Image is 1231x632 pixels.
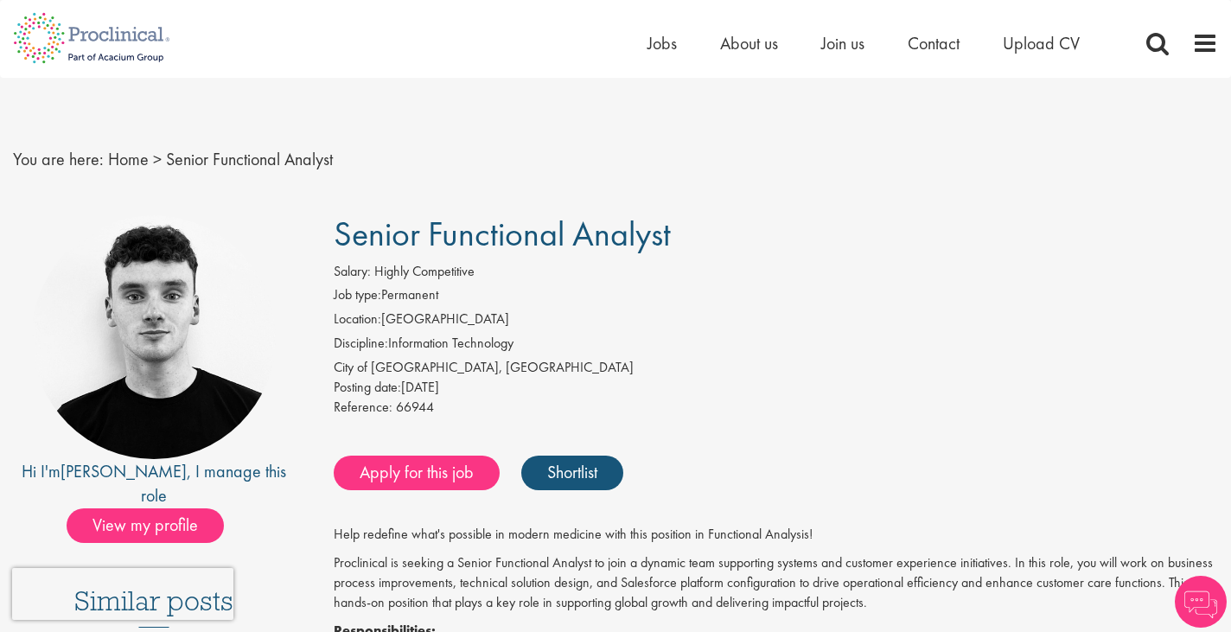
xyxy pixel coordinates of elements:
span: You are here: [13,148,104,170]
a: breadcrumb link [108,148,149,170]
a: [PERSON_NAME] [61,460,187,482]
div: [DATE] [334,378,1218,398]
a: Join us [821,32,864,54]
a: Contact [908,32,960,54]
img: imeage of recruiter Patrick Melody [32,215,276,459]
iframe: reCAPTCHA [12,568,233,620]
a: About us [720,32,778,54]
span: > [153,148,162,170]
img: Chatbot [1175,576,1227,628]
p: Proclinical is seeking a Senior Functional Analyst to join a dynamic team supporting systems and ... [334,553,1218,613]
span: View my profile [67,508,224,543]
span: Senior Functional Analyst [166,148,333,170]
a: Apply for this job [334,456,500,490]
li: Information Technology [334,334,1218,358]
a: Shortlist [521,456,623,490]
span: Highly Competitive [374,262,475,280]
label: Discipline: [334,334,388,354]
label: Salary: [334,262,371,282]
p: Help redefine what's possible in modern medicine with this position in Functional Analysis! [334,525,1218,545]
div: Hi I'm , I manage this role [13,459,295,508]
li: [GEOGRAPHIC_DATA] [334,310,1218,334]
label: Location: [334,310,381,329]
span: Senior Functional Analyst [334,212,671,256]
a: Jobs [647,32,677,54]
li: Permanent [334,285,1218,310]
div: City of [GEOGRAPHIC_DATA], [GEOGRAPHIC_DATA] [334,358,1218,378]
a: Upload CV [1003,32,1080,54]
span: 66944 [396,398,434,416]
label: Reference: [334,398,392,418]
label: Job type: [334,285,381,305]
a: View my profile [67,512,241,534]
span: Posting date: [334,378,401,396]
